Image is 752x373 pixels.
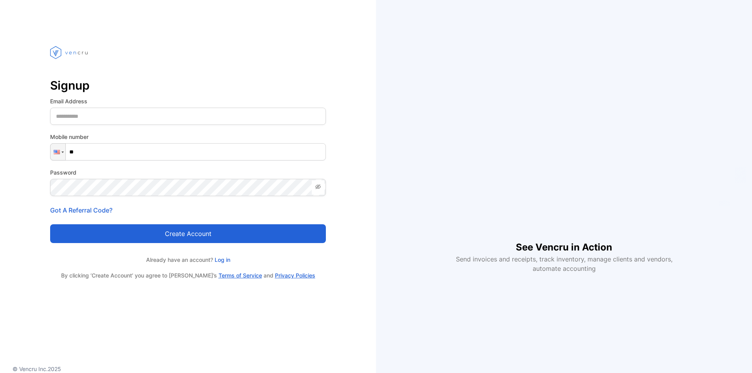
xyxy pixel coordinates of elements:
label: Email Address [50,97,326,105]
a: Privacy Policies [275,272,315,279]
img: vencru logo [50,31,89,74]
p: By clicking ‘Create Account’ you agree to [PERSON_NAME]’s and [50,272,326,279]
p: Already have an account? [50,256,326,264]
h1: See Vencru in Action [516,228,612,254]
p: Send invoices and receipts, track inventory, manage clients and vendors, automate accounting [451,254,677,273]
button: Create account [50,224,326,243]
p: Signup [50,76,326,95]
div: United States: + 1 [51,144,65,160]
a: Terms of Service [219,272,262,279]
a: Log in [213,256,230,263]
p: Got A Referral Code? [50,205,326,215]
iframe: YouTube video player [450,100,678,228]
label: Password [50,168,326,177]
label: Mobile number [50,133,326,141]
